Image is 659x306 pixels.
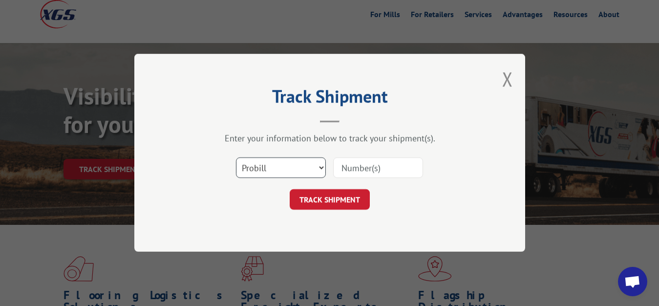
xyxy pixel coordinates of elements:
button: Close modal [502,66,513,92]
input: Number(s) [333,158,423,178]
h2: Track Shipment [183,89,476,108]
div: Enter your information below to track your shipment(s). [183,133,476,144]
button: TRACK SHIPMENT [290,190,370,210]
div: Open chat [618,267,647,296]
